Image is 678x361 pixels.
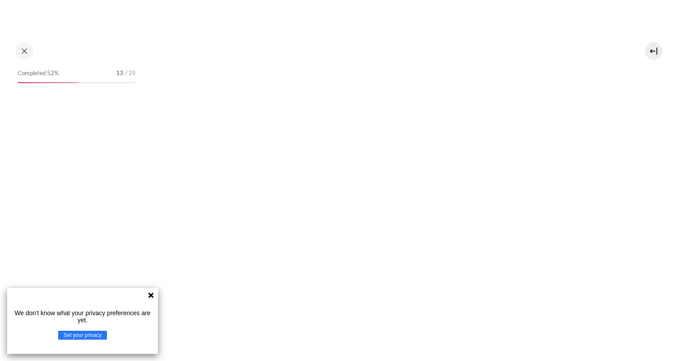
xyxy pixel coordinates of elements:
div: 52% [18,82,79,83]
p: We don't know what your privacy preferences are yet. [11,309,154,324]
button: Set your privacy [58,331,107,340]
span: / 25 [125,69,136,78]
span: 13 [116,69,123,78]
span: Completed 52% [18,69,59,78]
